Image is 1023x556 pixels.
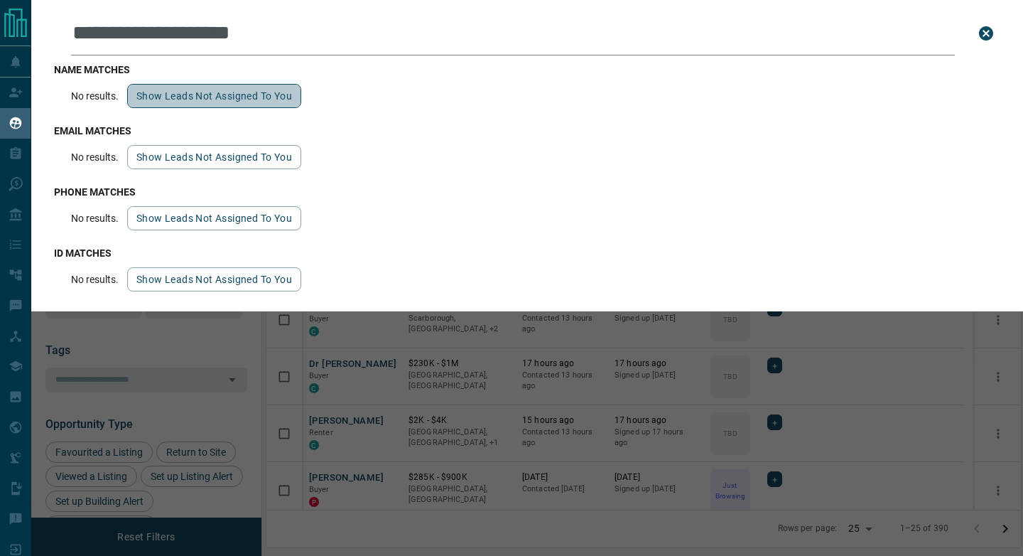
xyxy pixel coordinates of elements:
[54,125,1000,137] h3: email matches
[54,247,1000,259] h3: id matches
[71,274,119,285] p: No results.
[71,151,119,163] p: No results.
[54,186,1000,198] h3: phone matches
[972,19,1000,48] button: close search bar
[71,90,119,102] p: No results.
[71,213,119,224] p: No results.
[127,145,301,169] button: show leads not assigned to you
[127,84,301,108] button: show leads not assigned to you
[127,267,301,292] button: show leads not assigned to you
[127,206,301,230] button: show leads not assigned to you
[54,64,1000,75] h3: name matches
